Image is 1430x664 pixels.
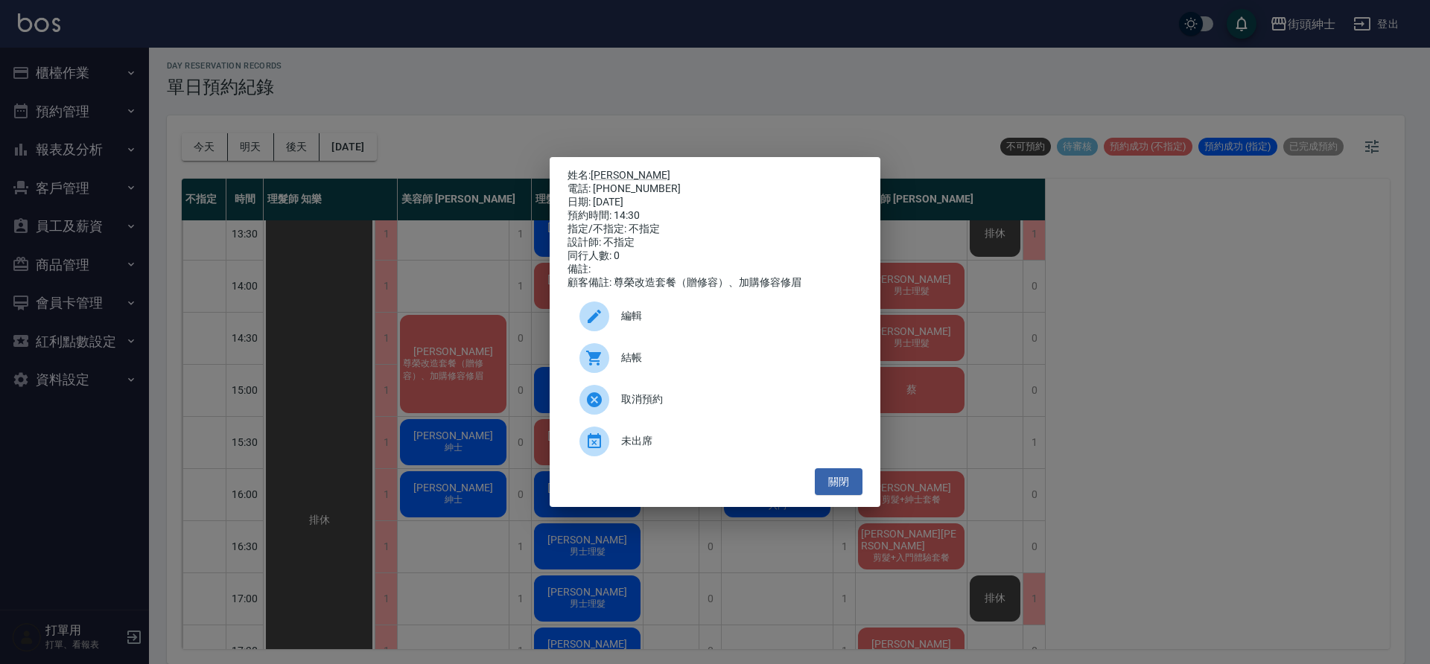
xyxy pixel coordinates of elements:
p: 姓名: [568,169,862,182]
div: 同行人數: 0 [568,249,862,263]
div: 取消預約 [568,379,862,421]
div: 電話: [PHONE_NUMBER] [568,182,862,196]
div: 設計師: 不指定 [568,236,862,249]
div: 未出席 [568,421,862,462]
a: [PERSON_NAME] [591,169,670,181]
div: 預約時間: 14:30 [568,209,862,223]
div: 指定/不指定: 不指定 [568,223,862,236]
div: 顧客備註: 尊榮改造套餐（贈修容）、加購修容修眉 [568,276,862,290]
span: 編輯 [621,308,851,324]
div: 編輯 [568,296,862,337]
span: 未出席 [621,433,851,449]
span: 結帳 [621,350,851,365]
div: 備註: [568,263,862,276]
span: 取消預約 [621,392,851,407]
div: 日期: [DATE] [568,196,862,209]
a: 結帳 [568,337,862,379]
button: 關閉 [815,468,862,496]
